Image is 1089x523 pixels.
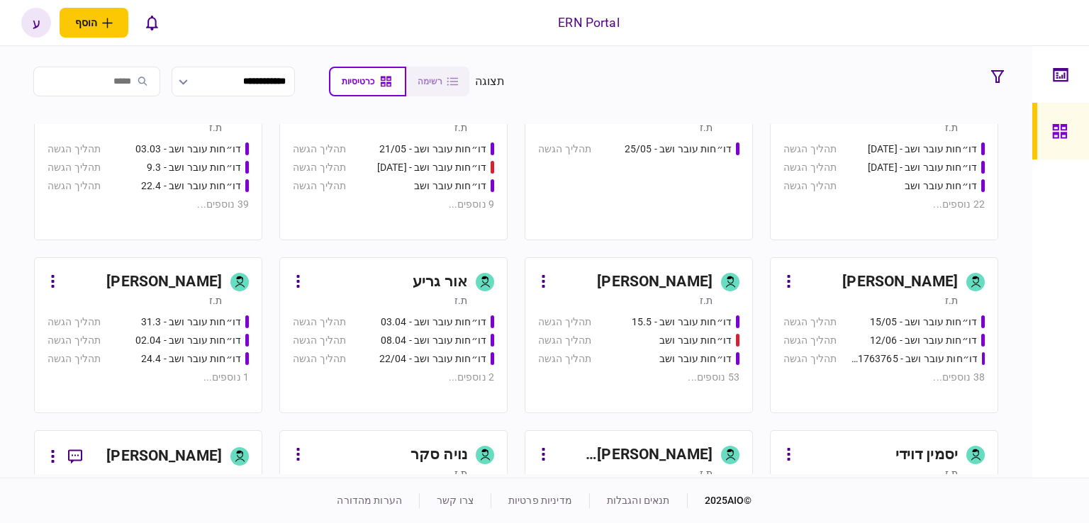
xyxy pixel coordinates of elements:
div: דו״חות עובר ושב - 22/04 [379,352,486,366]
div: דו״חות עובר ושב - 25.06.25 [868,142,977,157]
div: דו״חות עובר ושב - 03/06/25 [377,160,486,175]
a: צרו קשר [437,495,474,506]
div: ERN Portal [558,13,619,32]
div: 22 נוספים ... [783,197,985,212]
div: דו״חות עובר ושב [659,352,732,366]
div: 2 נוספים ... [293,370,494,385]
div: תהליך הגשה [48,142,101,157]
div: דו״חות עובר ושב - 15.5 [632,315,732,330]
div: דו״חות עובר ושב [905,179,977,193]
div: 39 נוספים ... [48,197,249,212]
div: תהליך הגשה [48,179,101,193]
div: ת.ז [700,466,713,480]
div: [PERSON_NAME] [842,271,958,293]
div: דו״חות עובר ושב [659,333,732,348]
div: © 2025 AIO [687,493,752,508]
div: תהליך הגשה [783,315,837,330]
button: פתח תפריט להוספת לקוח [60,8,128,38]
div: 9 נוספים ... [293,197,494,212]
div: ת.ז [945,293,958,308]
div: תהליך הגשה [293,142,346,157]
div: דו״חות עובר ושב - 31.3 [141,315,241,330]
a: הערות מהדורה [337,495,402,506]
div: ת.ז [454,120,467,135]
a: [PERSON_NAME]ת.זדו״חות עובר ושב - 25.06.25תהליך הגשהדו״חות עובר ושב - 26.06.25תהליך הגשהדו״חות עו... [770,84,998,240]
div: [PERSON_NAME] [PERSON_NAME] [554,444,713,466]
div: דו״חות עובר ושב - 12/06 [870,333,977,348]
div: דו״חות עובר ושב - 26.06.25 [868,160,977,175]
div: תהליך הגשה [538,315,591,330]
div: ת.ז [700,120,713,135]
div: אור גריע [413,271,467,293]
div: דו״חות עובר ושב - 9.3 [147,160,241,175]
a: [PERSON_NAME]ת.זדו״חות עובר ושב - 15.5תהליך הגשהדו״חות עובר ושבתהליך הגשהדו״חות עובר ושבתהליך הגש... [525,257,753,413]
div: תהליך הגשה [783,352,837,366]
div: נויה סקר [411,444,467,466]
span: כרטיסיות [342,77,374,86]
div: תהליך הגשה [48,333,101,348]
div: ת.ז [209,469,222,483]
div: ת.ז [454,293,467,308]
div: תהליך הגשה [783,179,837,193]
div: דו״חות עובר ושב - 511763765 18/06 [851,352,978,366]
div: תהליך הגשה [293,179,346,193]
div: תהליך הגשה [48,160,101,175]
div: דו״חות עובר ושב - 22.4 [141,179,241,193]
div: דו״חות עובר ושב - 08.04 [381,333,486,348]
a: אור גריעת.זדו״חות עובר ושב - 03.04תהליך הגשהדו״חות עובר ושב - 08.04תהליך הגשהדו״חות עובר ושב - 22... [279,257,508,413]
a: מדיניות פרטיות [508,495,572,506]
div: תהליך הגשה [293,315,346,330]
div: תהליך הגשה [293,333,346,348]
div: ת.ז [209,293,222,308]
div: תהליך הגשה [783,160,837,175]
div: ת.ז [209,120,222,135]
div: [PERSON_NAME] [106,445,222,468]
button: פתח רשימת התראות [137,8,167,38]
div: תהליך הגשה [293,352,346,366]
a: [PERSON_NAME]ת.זדו״חות עובר ושב - 31.3תהליך הגשהדו״חות עובר ושב - 02.04תהליך הגשהדו״חות עובר ושב ... [34,257,262,413]
div: דו״חות עובר ושב - 25/05 [625,142,732,157]
div: תצוגה [475,73,506,90]
div: תהליך הגשה [538,352,591,366]
div: 53 נוספים ... [538,370,739,385]
div: תהליך הגשה [293,160,346,175]
button: ע [21,8,51,38]
div: דו״חות עובר ושב - 24.4 [141,352,241,366]
div: ת.ז [454,466,467,480]
a: [PERSON_NAME]ת.זדו״חות עובר ושב - 15/05תהליך הגשהדו״חות עובר ושב - 12/06תהליך הגשהדו״חות עובר ושב... [770,257,998,413]
div: ת.ז [945,466,958,480]
div: תהליך הגשה [538,333,591,348]
a: נועה פדרשניידרת.זדו״חות עובר ושב - 21/05תהליך הגשהדו״חות עובר ושב - 03/06/25תהליך הגשהדו״חות עובר... [279,84,508,240]
div: 38 נוספים ... [783,370,985,385]
div: [PERSON_NAME] [106,271,222,293]
div: יסמין דוידי [895,444,958,466]
div: תהליך הגשה [783,333,837,348]
div: ת.ז [945,120,958,135]
div: ת.ז [700,293,713,308]
div: 1 נוספים ... [48,370,249,385]
span: רשימה [418,77,442,86]
button: כרטיסיות [329,67,406,96]
div: דו״חות עובר ושב - 03.04 [381,315,486,330]
div: תהליך הגשה [48,352,101,366]
div: תהליך הגשה [783,142,837,157]
a: ספיר ארביבת.זדו״חות עובר ושב - 03.03תהליך הגשהדו״חות עובר ושב - 9.3תהליך הגשהדו״חות עובר ושב - 22... [34,84,262,240]
a: תנאים והגבלות [607,495,670,506]
div: דו״חות עובר ושב - 02.04 [135,333,241,348]
div: תהליך הגשה [48,315,101,330]
div: [PERSON_NAME] [597,271,713,293]
div: תהליך הגשה [538,142,591,157]
div: דו״חות עובר ושב - 21/05 [379,142,486,157]
a: רוני שבחת.זדו״חות עובר ושב - 25/05תהליך הגשה [525,84,753,240]
button: רשימה [406,67,469,96]
div: דו״חות עובר ושב - 15/05 [870,315,977,330]
div: דו״חות עובר ושב [414,179,486,193]
div: דו״חות עובר ושב - 03.03 [135,142,241,157]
